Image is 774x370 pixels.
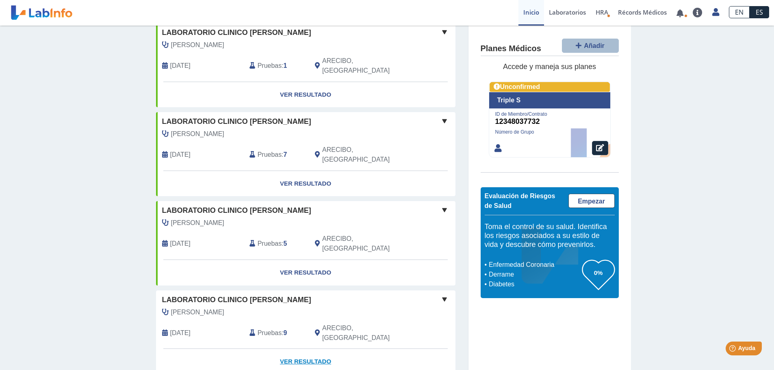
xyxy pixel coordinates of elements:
[162,116,311,127] span: Laboratorio Clinico [PERSON_NAME]
[750,6,769,18] a: ES
[162,205,311,216] span: Laboratorio Clinico [PERSON_NAME]
[170,239,191,249] span: 2022-04-05
[487,279,582,289] li: Diabetes
[562,39,619,53] button: Añadir
[487,270,582,279] li: Derrame
[156,82,455,108] a: Ver Resultado
[284,62,287,69] b: 1
[702,338,765,361] iframe: Help widget launcher
[170,61,191,71] span: 2022-10-25
[584,42,605,49] span: Añadir
[284,151,287,158] b: 7
[485,223,615,249] h5: Toma el control de su salud. Identifica los riesgos asociados a su estilo de vida y descubre cómo...
[481,44,541,54] h4: Planes Médicos
[170,328,191,338] span: 2025-09-23
[596,8,608,16] span: HRA
[171,307,224,317] span: Bustillo Cancio, Jorge
[162,27,311,38] span: Laboratorio Clinico [PERSON_NAME]
[258,239,282,249] span: Pruebas
[284,240,287,247] b: 5
[503,63,596,71] span: Accede y maneja sus planes
[258,328,282,338] span: Pruebas
[243,234,309,253] div: :
[170,150,191,160] span: 2022-10-20
[243,56,309,76] div: :
[322,145,412,164] span: ARECIBO, PR
[322,234,412,253] span: ARECIBO, PR
[171,40,224,50] span: Rivera Riestra, Victor
[322,323,412,343] span: ARECIBO, PR
[243,323,309,343] div: :
[485,193,555,209] span: Evaluación de Riesgos de Salud
[171,218,224,228] span: Rivera Riestra, Victor
[243,145,309,164] div: :
[156,260,455,286] a: Ver Resultado
[568,194,615,208] a: Empezar
[284,329,287,336] b: 9
[578,198,605,205] span: Empezar
[171,129,224,139] span: Rivera Riestra, Victor
[156,171,455,197] a: Ver Resultado
[487,260,582,270] li: Enfermedad Coronaria
[729,6,750,18] a: EN
[258,150,282,160] span: Pruebas
[582,268,615,278] h3: 0%
[258,61,282,71] span: Pruebas
[162,294,311,305] span: Laboratorio Clinico [PERSON_NAME]
[322,56,412,76] span: ARECIBO, PR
